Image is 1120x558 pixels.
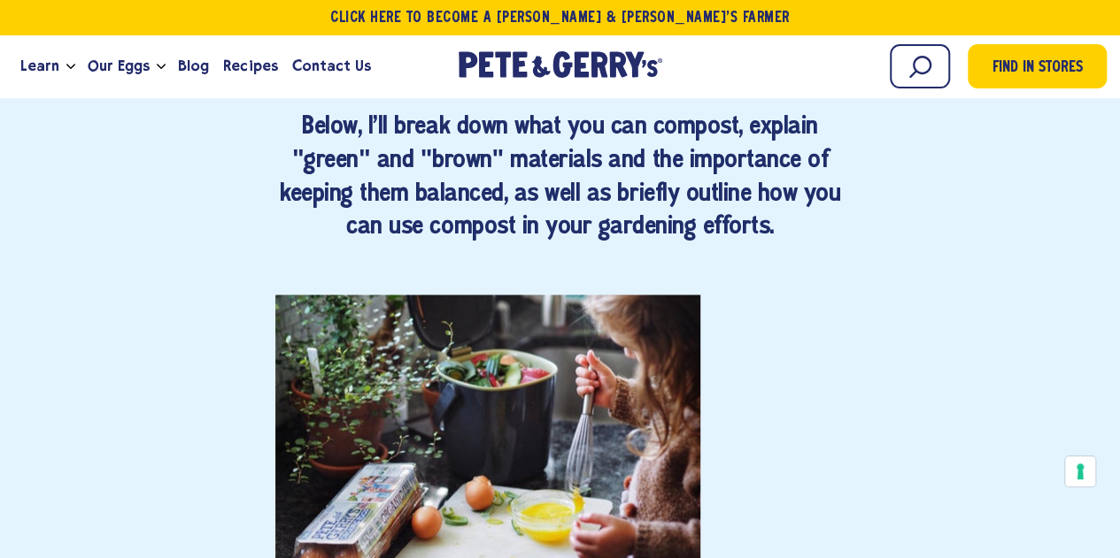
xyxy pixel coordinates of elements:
a: Our Eggs [81,42,157,90]
button: Your consent preferences for tracking technologies [1065,456,1095,486]
span: Learn [20,55,59,77]
a: Blog [171,42,216,90]
span: Contact Us [292,55,371,77]
span: Recipes [223,55,277,77]
a: Recipes [216,42,284,90]
button: Open the dropdown menu for Learn [66,64,75,70]
span: Find in Stores [993,57,1083,80]
a: Find in Stores [968,44,1107,88]
input: Search [890,44,950,88]
button: Open the dropdown menu for Our Eggs [157,64,166,70]
h4: Below, I'll break down what you can compost, explain "green" and "brown" materials and the import... [275,111,846,245]
span: Our Eggs [88,55,150,77]
a: Learn [13,42,66,90]
span: Blog [178,55,209,77]
a: Contact Us [285,42,378,90]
